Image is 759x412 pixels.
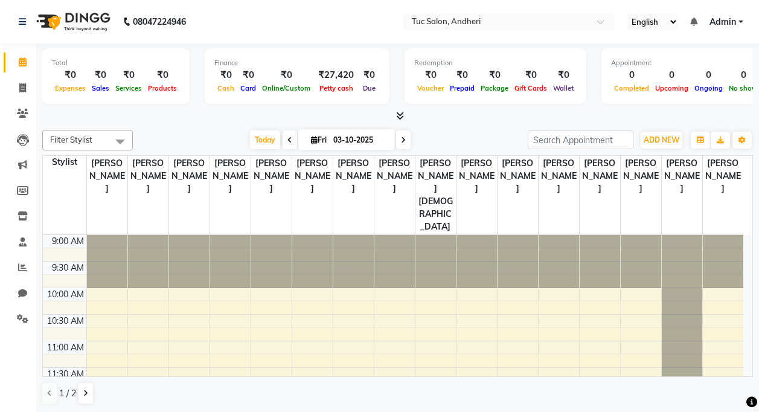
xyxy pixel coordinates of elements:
[169,156,210,196] span: [PERSON_NAME]
[259,84,313,92] span: Online/Custom
[611,84,652,92] span: Completed
[89,84,112,92] span: Sales
[415,156,456,234] span: [PERSON_NAME][DEMOGRAPHIC_DATA]
[210,156,251,196] span: [PERSON_NAME]
[45,315,86,327] div: 10:30 AM
[539,156,579,196] span: [PERSON_NAME]
[145,84,180,92] span: Products
[50,135,92,144] span: Filter Stylist
[550,68,577,82] div: ₹0
[447,84,478,92] span: Prepaid
[611,68,652,82] div: 0
[478,84,511,92] span: Package
[250,130,280,149] span: Today
[52,58,180,68] div: Total
[45,341,86,354] div: 11:00 AM
[214,84,237,92] span: Cash
[580,156,620,196] span: [PERSON_NAME]
[112,68,145,82] div: ₹0
[703,156,744,196] span: [PERSON_NAME]
[652,68,691,82] div: 0
[313,68,359,82] div: ₹27,420
[550,84,577,92] span: Wallet
[374,156,415,196] span: [PERSON_NAME]
[511,68,550,82] div: ₹0
[43,156,86,169] div: Stylist
[360,84,379,92] span: Due
[359,68,380,82] div: ₹0
[641,132,682,149] button: ADD NEW
[456,156,497,196] span: [PERSON_NAME]
[621,156,661,196] span: [PERSON_NAME]
[414,58,577,68] div: Redemption
[414,84,447,92] span: Voucher
[528,130,633,149] input: Search Appointment
[511,84,550,92] span: Gift Cards
[662,156,702,196] span: [PERSON_NAME]
[89,68,112,82] div: ₹0
[652,84,691,92] span: Upcoming
[31,5,114,39] img: logo
[237,84,259,92] span: Card
[316,84,356,92] span: Petty cash
[644,135,679,144] span: ADD NEW
[478,68,511,82] div: ₹0
[50,262,86,274] div: 9:30 AM
[52,84,89,92] span: Expenses
[45,368,86,381] div: 11:30 AM
[128,156,168,196] span: [PERSON_NAME]
[87,156,127,196] span: [PERSON_NAME]
[447,68,478,82] div: ₹0
[414,68,447,82] div: ₹0
[691,84,726,92] span: Ongoing
[112,84,145,92] span: Services
[709,16,736,28] span: Admin
[308,135,330,144] span: Fri
[45,288,86,301] div: 10:00 AM
[214,68,237,82] div: ₹0
[214,58,380,68] div: Finance
[259,68,313,82] div: ₹0
[145,68,180,82] div: ₹0
[330,131,390,149] input: 2025-10-03
[133,5,186,39] b: 08047224946
[251,156,292,196] span: [PERSON_NAME]
[50,235,86,248] div: 9:00 AM
[691,68,726,82] div: 0
[333,156,374,196] span: [PERSON_NAME]
[498,156,538,196] span: [PERSON_NAME]
[59,387,76,400] span: 1 / 2
[292,156,333,196] span: [PERSON_NAME]
[237,68,259,82] div: ₹0
[52,68,89,82] div: ₹0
